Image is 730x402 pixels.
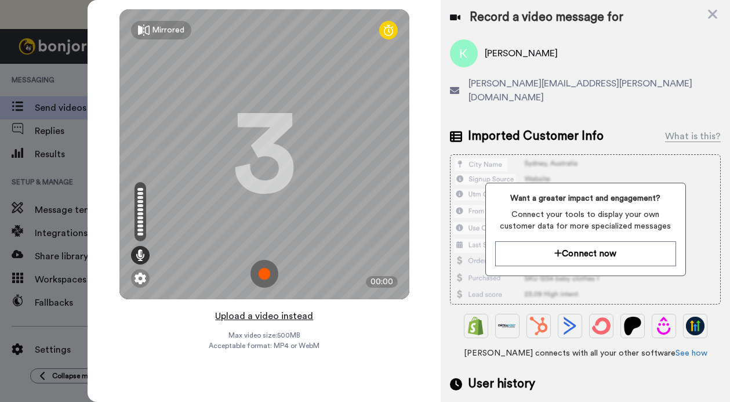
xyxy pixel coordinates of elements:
img: Shopify [467,317,485,335]
span: [PERSON_NAME] connects with all your other software [450,347,721,359]
img: ActiveCampaign [561,317,579,335]
span: User history [468,375,535,393]
span: Want a greater impact and engagement? [495,193,676,204]
img: ic_gear.svg [135,273,146,284]
img: ic_record_start.svg [250,260,278,288]
span: Imported Customer Info [468,128,604,145]
img: Ontraport [498,317,517,335]
span: Acceptable format: MP4 or WebM [209,341,319,350]
button: Upload a video instead [212,309,317,324]
img: ConvertKit [592,317,611,335]
a: See how [675,349,707,357]
div: 3 [233,111,296,198]
img: Drip [655,317,673,335]
div: What is this? [665,129,721,143]
span: Connect your tools to display your own customer data for more specialized messages [495,209,676,232]
img: GoHighLevel [686,317,704,335]
div: 00:00 [366,276,398,288]
button: Connect now [495,241,676,266]
img: Patreon [623,317,642,335]
span: Max video size: 500 MB [228,331,300,340]
img: Hubspot [529,317,548,335]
